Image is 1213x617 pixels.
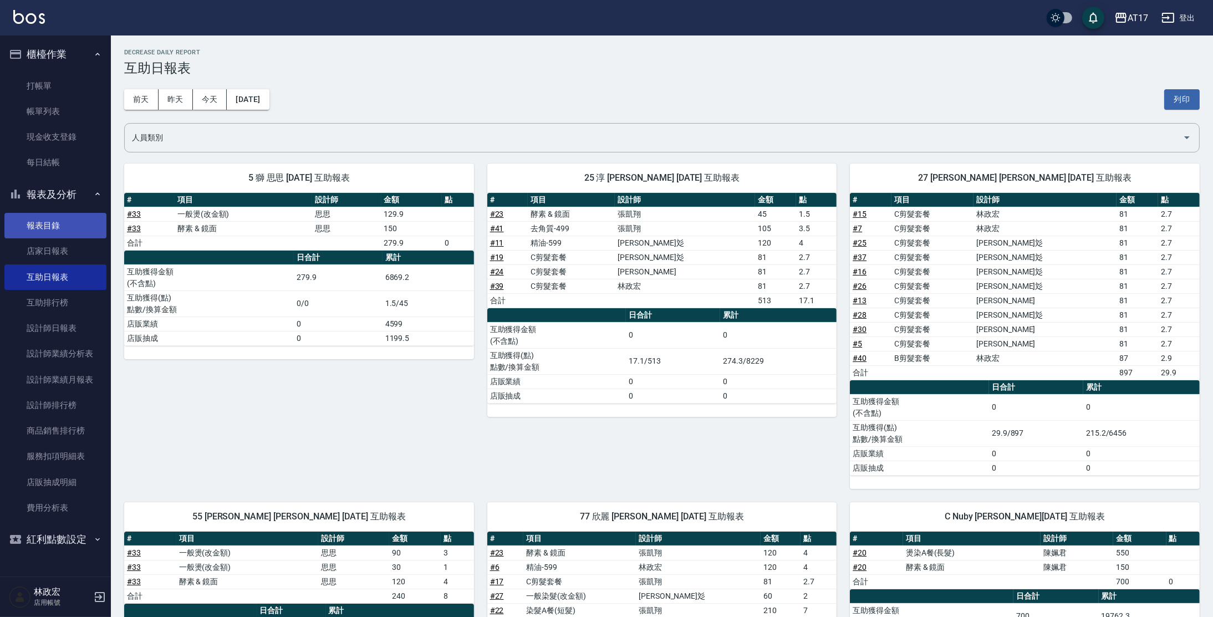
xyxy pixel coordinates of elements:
a: #37 [853,253,867,262]
td: 張凱翔 [636,574,761,589]
a: 店販抽成明細 [4,470,106,495]
td: 2.7 [1158,250,1200,264]
table: a dense table [124,193,474,251]
h3: 互助日報表 [124,60,1200,76]
td: 陳姵君 [1041,545,1113,560]
div: AT17 [1128,11,1148,25]
th: # [487,193,528,207]
td: 合計 [124,589,176,603]
td: 互助獲得(點) 點數/換算金額 [850,420,989,446]
td: B剪髮套餐 [891,351,974,365]
td: 4 [441,574,473,589]
td: 林政宏 [974,351,1117,365]
a: 服務扣項明細表 [4,443,106,469]
a: #23 [490,548,504,557]
th: 點 [796,193,837,207]
a: #19 [490,253,504,262]
td: 2.7 [1158,207,1200,221]
a: #15 [853,210,867,218]
th: 項目 [891,193,974,207]
th: # [124,193,175,207]
td: 精油-599 [523,560,636,574]
a: #13 [853,296,867,305]
button: 昨天 [159,89,193,110]
td: [PERSON_NAME] [615,264,755,279]
td: 張凱翔 [615,207,755,221]
td: 81 [1117,207,1158,221]
th: 項目 [175,193,312,207]
a: #27 [490,591,504,600]
td: C剪髮套餐 [891,293,974,308]
th: 點 [442,193,473,207]
td: 105 [755,221,796,236]
td: 林政宏 [636,560,761,574]
td: 81 [1117,236,1158,250]
td: 6869.2 [383,264,474,290]
td: 思思 [312,221,381,236]
h2: Decrease Daily Report [124,49,1200,56]
th: # [487,532,523,546]
table: a dense table [124,532,474,604]
td: C剪髮套餐 [891,264,974,279]
td: 2.7 [1158,322,1200,336]
td: 81 [1117,308,1158,322]
td: 一般燙(改金額) [175,207,312,221]
td: 1199.5 [383,331,474,345]
a: #22 [490,606,504,615]
th: 日合計 [294,251,382,265]
a: #33 [127,548,141,557]
td: 8 [441,589,473,603]
table: a dense table [487,308,837,404]
a: 店家日報表 [4,238,106,264]
td: 4 [796,236,837,250]
td: 合計 [850,365,891,380]
td: 0 [442,236,473,250]
a: #6 [490,563,500,572]
td: 215.2/6456 [1083,420,1200,446]
a: 報表目錄 [4,213,106,238]
td: C剪髮套餐 [891,207,974,221]
a: #40 [853,354,867,363]
td: 2.7 [796,264,837,279]
table: a dense table [487,193,837,308]
button: 列印 [1164,89,1200,110]
td: 0 [989,461,1083,475]
td: [PERSON_NAME]彣 [974,264,1117,279]
td: 酵素 & 鏡面 [903,560,1041,574]
a: 設計師業績分析表 [4,341,106,366]
button: AT17 [1110,7,1153,29]
span: 77 欣麗 [PERSON_NAME] [DATE] 互助報表 [501,511,824,522]
td: 1.5/45 [383,290,474,317]
a: #5 [853,339,862,348]
a: 設計師排行榜 [4,392,106,418]
a: #23 [490,210,504,218]
a: #25 [853,238,867,247]
a: 帳單列表 [4,99,106,124]
td: 店販業績 [850,446,989,461]
td: 81 [1117,264,1158,279]
td: 林政宏 [974,207,1117,221]
td: C剪髮套餐 [523,574,636,589]
a: 商品銷售排行榜 [4,418,106,443]
td: 去角質-499 [528,221,615,236]
a: 互助排行榜 [4,290,106,315]
td: 2.9 [1158,351,1200,365]
h5: 林政宏 [34,587,90,598]
td: 150 [1113,560,1166,574]
th: 金額 [1113,532,1166,546]
td: C剪髮套餐 [891,336,974,351]
a: 現金收支登錄 [4,124,106,150]
td: 87 [1117,351,1158,365]
td: 150 [381,221,442,236]
td: 店販抽成 [124,331,294,345]
th: 累計 [1099,589,1200,604]
td: [PERSON_NAME] [974,322,1117,336]
td: 81 [1117,336,1158,351]
td: 120 [761,545,801,560]
td: 合計 [124,236,175,250]
td: [PERSON_NAME]彣 [615,250,755,264]
td: 30 [389,560,441,574]
td: 81 [1117,322,1158,336]
td: 45 [755,207,796,221]
td: 互助獲得(點) 點數/換算金額 [124,290,294,317]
